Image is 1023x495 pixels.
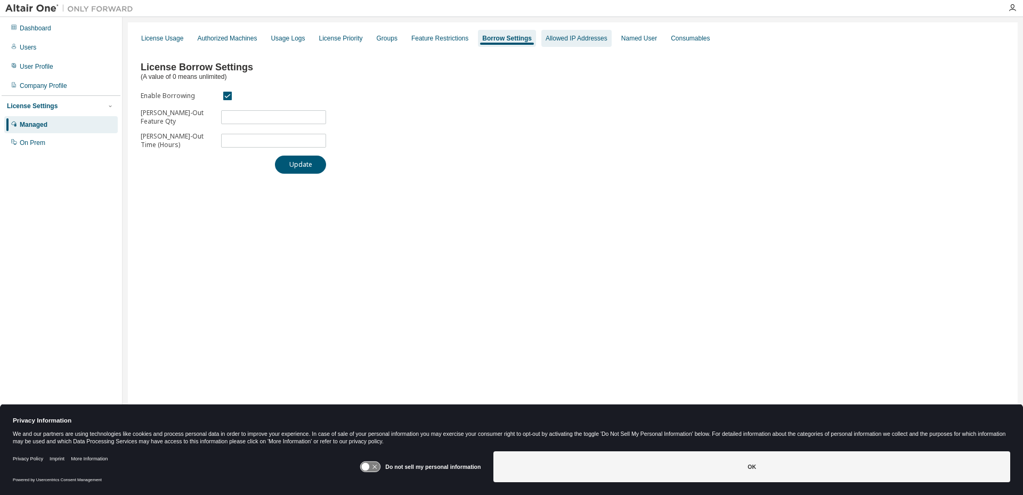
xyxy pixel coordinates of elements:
div: Dashboard [20,24,51,33]
div: Company Profile [20,82,67,90]
div: Consumables [671,34,710,43]
label: [PERSON_NAME]-Out Time (Hours) [141,132,215,149]
button: Update [275,156,326,174]
img: Altair One [5,3,139,14]
div: Users [20,43,36,52]
div: Authorized Machines [197,34,257,43]
div: License Settings [7,102,58,110]
span: (A value of 0 means unlimited) [141,73,226,80]
div: License Priority [319,34,363,43]
div: Feature Restrictions [411,34,468,43]
div: License Usage [141,34,183,43]
label: [PERSON_NAME]-Out Feature Qty [141,109,215,126]
div: Usage Logs [271,34,305,43]
div: Borrow Settings [482,34,532,43]
div: Groups [377,34,397,43]
div: Named User [621,34,657,43]
div: Managed [20,120,47,129]
span: License Borrow Settings [141,62,253,72]
div: Allowed IP Addresses [546,34,607,43]
div: User Profile [20,62,53,71]
div: On Prem [20,139,45,147]
label: Enable Borrowing [141,92,215,100]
